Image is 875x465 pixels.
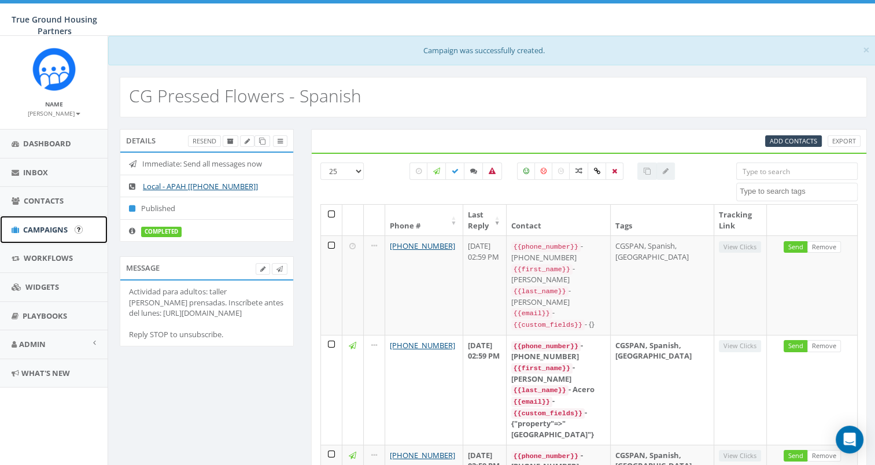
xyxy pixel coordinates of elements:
[120,256,294,279] div: Message
[517,163,536,180] label: Positive
[511,341,581,352] code: {{phone_number}}
[511,263,606,285] div: - [PERSON_NAME]
[463,335,507,445] td: [DATE] 02:59 PM
[32,47,76,91] img: Rally_Corp_Logo_1.png
[385,205,463,235] th: Phone #: activate to sort column ascending
[25,282,59,292] span: Widgets
[511,396,606,407] div: -
[511,362,606,384] div: - [PERSON_NAME]
[390,340,455,350] a: [PHONE_NUMBER]
[463,205,507,235] th: Last Reply: activate to sort column ascending
[75,226,83,234] input: Submit
[606,163,623,180] label: Removed
[511,286,568,297] code: {{last_name}}
[129,205,141,212] i: Published
[836,426,863,453] div: Open Intercom Messenger
[28,108,80,118] a: [PERSON_NAME]
[511,308,552,319] code: {{email}}
[511,264,573,275] code: {{first_name}}
[390,241,455,251] a: [PHONE_NUMBER]
[23,311,67,321] span: Playbooks
[143,181,258,191] a: Local - APAH [[PHONE_NUMBER]]
[23,167,48,178] span: Inbox
[23,224,68,235] span: Campaigns
[714,205,767,235] th: Tracking Link
[129,286,285,340] div: Actividad para adultos: taller [PERSON_NAME] prensadas. Inscríbete antes del lunes: [URL][DOMAIN_...
[611,235,714,334] td: CGSPAN, Spanish, [GEOGRAPHIC_DATA]
[245,136,250,145] span: Edit Campaign Title
[784,340,808,352] a: Send
[511,363,573,374] code: {{first_name}}
[278,136,283,145] span: View Campaign Delivery Statistics
[740,186,857,197] textarea: Search
[736,163,858,180] input: Type to search
[463,235,507,334] td: [DATE] 02:59 PM
[807,450,841,462] a: Remove
[770,136,817,145] span: Add Contacts
[863,42,870,58] span: ×
[507,205,611,235] th: Contact
[511,397,552,407] code: {{email}}
[409,163,428,180] label: Pending
[45,100,63,108] small: Name
[784,241,808,253] a: Send
[828,135,861,147] a: Export
[807,340,841,352] a: Remove
[534,163,553,180] label: Negative
[259,136,265,145] span: Clone Campaign
[28,109,80,117] small: [PERSON_NAME]
[511,307,606,319] div: -
[611,205,714,235] th: Tags
[12,14,97,36] span: True Ground Housing Partners
[141,227,182,237] label: completed
[807,241,841,253] a: Remove
[129,86,361,105] h2: CG Pressed Flowers - Spanish
[765,135,822,147] a: Add Contacts
[24,253,73,263] span: Workflows
[511,408,585,419] code: {{custom_fields}}
[390,450,455,460] a: [PHONE_NUMBER]
[770,136,817,145] span: CSV files only
[24,195,64,206] span: Contacts
[276,264,283,273] span: Send Test Message
[511,242,581,252] code: {{phone_number}}
[511,384,606,396] div: - Acero
[569,163,589,180] label: Mixed
[863,44,870,56] button: Close
[511,241,606,263] div: - [PHONE_NUMBER]
[445,163,465,180] label: Delivered
[427,163,446,180] label: Sending
[120,153,293,175] li: Immediate: Send all messages now
[260,264,265,273] span: Edit Campaign Body
[21,368,70,378] span: What's New
[120,129,294,152] div: Details
[511,319,606,330] div: - {}
[511,320,585,330] code: {{custom_fields}}
[19,339,46,349] span: Admin
[464,163,483,180] label: Replied
[129,160,142,168] i: Immediate: Send all messages now
[552,163,570,180] label: Neutral
[227,136,234,145] span: Archive Campaign
[511,407,606,440] div: - {"property"=>"[GEOGRAPHIC_DATA]"}
[511,340,606,362] div: - [PHONE_NUMBER]
[511,385,568,396] code: {{last_name}}
[588,163,607,180] label: Link Clicked
[188,135,221,147] a: Resend
[120,197,293,220] li: Published
[23,138,71,149] span: Dashboard
[482,163,502,180] label: Bounced
[511,451,581,462] code: {{phone_number}}
[511,285,606,307] div: - [PERSON_NAME]
[784,450,808,462] a: Send
[611,335,714,445] td: CGSPAN, Spanish, [GEOGRAPHIC_DATA]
